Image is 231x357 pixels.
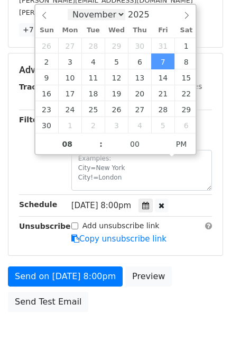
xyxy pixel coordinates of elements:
span: November 28, 2025 [151,101,174,117]
span: November 3, 2025 [58,53,81,69]
span: December 5, 2025 [151,117,174,133]
span: November 23, 2025 [35,101,59,117]
label: Add unsubscribe link [82,220,160,231]
strong: Filters [19,115,46,124]
iframe: Chat Widget [178,306,231,357]
span: Tue [81,27,105,34]
span: November 15, 2025 [174,69,198,85]
span: Click to toggle [167,133,196,155]
span: November 2, 2025 [35,53,59,69]
span: November 13, 2025 [128,69,151,85]
span: November 17, 2025 [58,85,81,101]
span: November 18, 2025 [81,85,105,101]
span: November 11, 2025 [81,69,105,85]
span: November 20, 2025 [128,85,151,101]
span: October 30, 2025 [128,38,151,53]
span: November 7, 2025 [151,53,174,69]
a: Preview [125,266,172,287]
span: Sat [174,27,198,34]
span: November 22, 2025 [174,85,198,101]
a: Send on [DATE] 8:00pm [8,266,123,287]
span: November 30, 2025 [35,117,59,133]
small: [PERSON_NAME][EMAIL_ADDRESS][DOMAIN_NAME] [19,8,193,16]
span: November 6, 2025 [128,53,151,69]
span: : [99,133,103,155]
span: October 28, 2025 [81,38,105,53]
a: Copy unsubscribe link [71,234,167,244]
span: November 8, 2025 [174,53,198,69]
a: +7 more [19,23,59,37]
span: November 21, 2025 [151,85,174,101]
span: December 3, 2025 [105,117,128,133]
span: October 26, 2025 [35,38,59,53]
span: Wed [105,27,128,34]
span: November 25, 2025 [81,101,105,117]
span: November 4, 2025 [81,53,105,69]
strong: Unsubscribe [19,222,71,230]
input: Year [125,10,163,20]
span: Mon [58,27,81,34]
span: Sun [35,27,59,34]
span: November 24, 2025 [58,101,81,117]
span: November 27, 2025 [128,101,151,117]
input: Hour [35,133,100,155]
span: November 19, 2025 [105,85,128,101]
span: November 1, 2025 [174,38,198,53]
span: December 1, 2025 [58,117,81,133]
input: Minute [103,133,167,155]
strong: Tracking [19,83,54,91]
span: November 16, 2025 [35,85,59,101]
span: October 27, 2025 [58,38,81,53]
span: November 12, 2025 [105,69,128,85]
span: [DATE] 8:00pm [71,201,131,210]
span: Fri [151,27,174,34]
span: November 14, 2025 [151,69,174,85]
span: November 10, 2025 [58,69,81,85]
span: December 2, 2025 [81,117,105,133]
a: Send Test Email [8,292,88,312]
span: November 9, 2025 [35,69,59,85]
span: November 29, 2025 [174,101,198,117]
strong: Schedule [19,200,57,209]
span: November 26, 2025 [105,101,128,117]
span: November 5, 2025 [105,53,128,69]
span: December 6, 2025 [174,117,198,133]
h5: Advanced [19,64,212,76]
span: October 31, 2025 [151,38,174,53]
span: December 4, 2025 [128,117,151,133]
span: October 29, 2025 [105,38,128,53]
span: Thu [128,27,151,34]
